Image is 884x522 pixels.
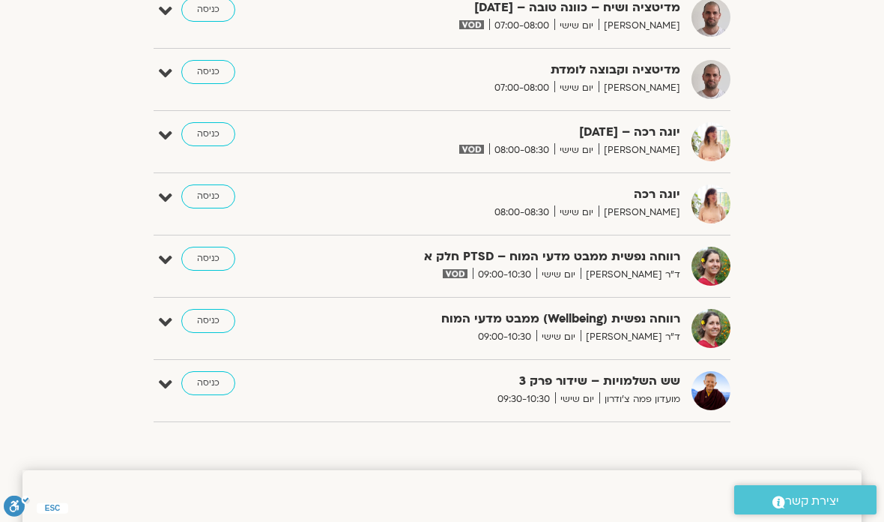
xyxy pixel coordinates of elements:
span: 08:00-08:30 [489,205,554,220]
a: כניסה [181,247,235,271]
strong: רווחה נפשית (Wellbeing) ממבט מדעי המוח [358,309,680,329]
span: 07:00-08:00 [489,18,554,34]
span: [PERSON_NAME] [599,18,680,34]
span: ד"ר [PERSON_NAME] [581,329,680,345]
a: כניסה [181,122,235,146]
span: [PERSON_NAME] [599,205,680,220]
span: ד"ר [PERSON_NAME] [581,267,680,283]
strong: יוגה רכה – [DATE] [358,122,680,142]
span: מועדון פמה צ'ודרון [599,391,680,407]
span: יום שישי [554,205,599,220]
span: יום שישי [536,267,581,283]
span: 08:00-08:30 [489,142,554,158]
strong: שש השלמויות – שידור פרק 3 [358,371,680,391]
a: כניסה [181,60,235,84]
span: 09:30-10:30 [492,391,555,407]
img: vodicon [459,145,484,154]
span: [PERSON_NAME] [599,80,680,96]
span: 09:00-10:30 [473,267,536,283]
img: vodicon [459,20,484,29]
strong: רווחה נפשית ממבט מדעי המוח – PTSD חלק א [358,247,680,267]
strong: יוגה רכה [358,184,680,205]
span: [PERSON_NAME] [599,142,680,158]
a: כניסה [181,371,235,395]
span: יום שישי [554,80,599,96]
a: יצירת קשר [734,485,877,514]
img: vodicon [443,269,467,278]
span: יצירת קשר [785,491,839,511]
span: יום שישי [554,142,599,158]
span: 07:00-08:00 [489,80,554,96]
span: 09:00-10:30 [473,329,536,345]
a: כניסה [181,184,235,208]
span: יום שישי [536,329,581,345]
a: כניסה [181,309,235,333]
strong: מדיטציה וקבוצה לומדת [358,60,680,80]
span: יום שישי [554,18,599,34]
span: יום שישי [555,391,599,407]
